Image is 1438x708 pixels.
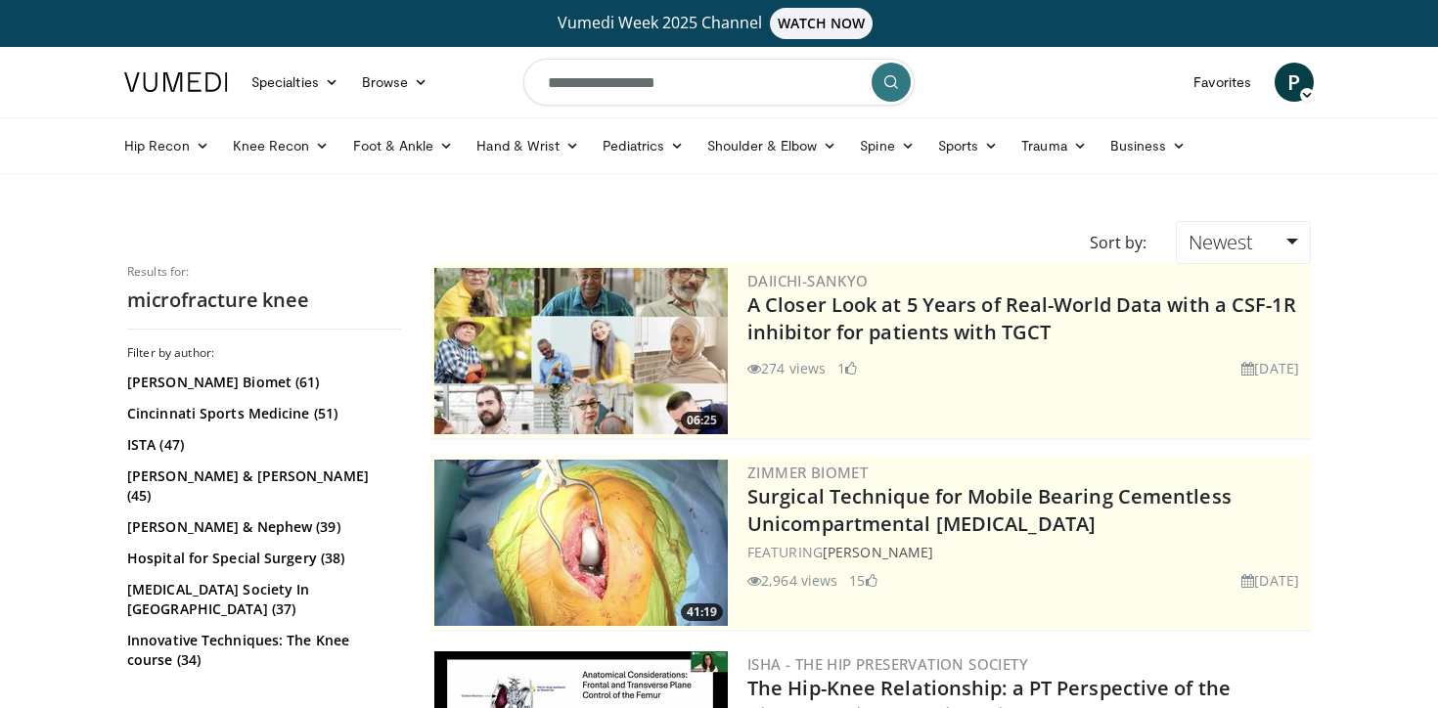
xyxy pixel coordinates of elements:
[681,412,723,429] span: 06:25
[848,126,925,165] a: Spine
[127,404,396,423] a: Cincinnati Sports Medicine (51)
[1275,63,1314,102] a: P
[127,288,401,313] h2: microfracture knee
[465,126,591,165] a: Hand & Wrist
[434,460,728,626] a: 41:19
[127,517,396,537] a: [PERSON_NAME] & Nephew (39)
[221,126,341,165] a: Knee Recon
[823,543,933,561] a: [PERSON_NAME]
[434,268,728,434] a: 06:25
[837,358,857,378] li: 1
[1182,63,1263,102] a: Favorites
[926,126,1011,165] a: Sports
[127,8,1311,39] a: Vumedi Week 2025 ChannelWATCH NOW
[681,603,723,621] span: 41:19
[127,373,396,392] a: [PERSON_NAME] Biomet (61)
[434,268,728,434] img: 93c22cae-14d1-47f0-9e4a-a244e824b022.png.300x170_q85_crop-smart_upscale.jpg
[434,460,728,626] img: e9ed289e-2b85-4599-8337-2e2b4fe0f32a.300x170_q85_crop-smart_upscale.jpg
[112,126,221,165] a: Hip Recon
[127,435,396,455] a: ISTA (47)
[747,271,869,290] a: Daiichi-Sankyo
[849,570,876,591] li: 15
[747,542,1307,562] div: FEATURING
[747,570,837,591] li: 2,964 views
[747,291,1296,345] a: A Closer Look at 5 Years of Real-World Data with a CSF-1R inhibitor for patients with TGCT
[1099,126,1198,165] a: Business
[1241,570,1299,591] li: [DATE]
[747,654,1028,674] a: ISHA - The Hip Preservation Society
[127,345,401,361] h3: Filter by author:
[747,483,1232,537] a: Surgical Technique for Mobile Bearing Cementless Unicompartmental [MEDICAL_DATA]
[127,549,396,568] a: Hospital for Special Surgery (38)
[747,463,868,482] a: Zimmer Biomet
[1189,229,1253,255] span: Newest
[127,631,396,670] a: Innovative Techniques: The Knee course (34)
[1176,221,1311,264] a: Newest
[127,264,401,280] p: Results for:
[1241,358,1299,378] li: [DATE]
[124,72,228,92] img: VuMedi Logo
[523,59,915,106] input: Search topics, interventions
[696,126,848,165] a: Shoulder & Elbow
[240,63,350,102] a: Specialties
[341,126,466,165] a: Foot & Ankle
[747,358,826,378] li: 274 views
[591,126,696,165] a: Pediatrics
[770,8,874,39] span: WATCH NOW
[127,466,396,506] a: [PERSON_NAME] & [PERSON_NAME] (45)
[350,63,440,102] a: Browse
[127,580,396,619] a: [MEDICAL_DATA] Society In [GEOGRAPHIC_DATA] (37)
[1075,221,1161,264] div: Sort by:
[1010,126,1099,165] a: Trauma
